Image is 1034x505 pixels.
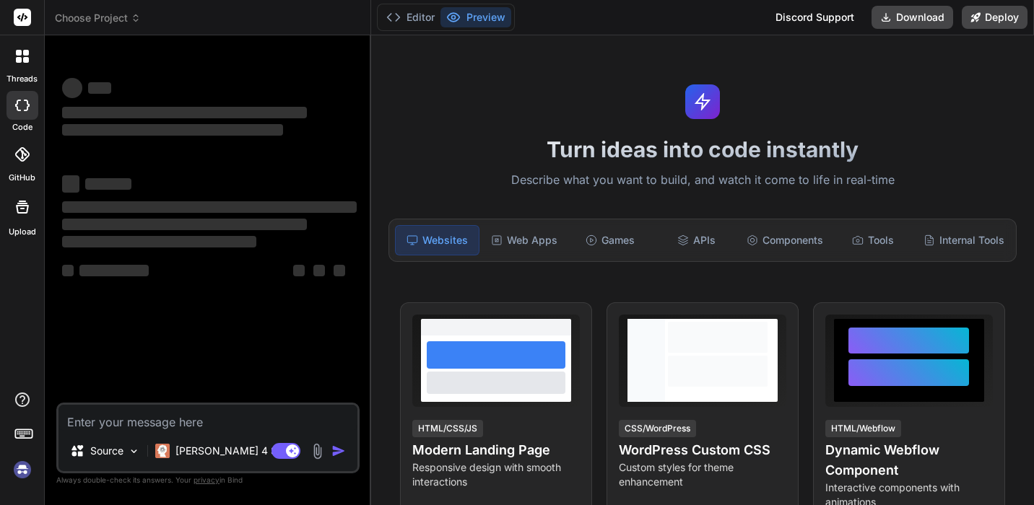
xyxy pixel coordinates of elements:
[568,225,651,255] div: Games
[619,440,786,460] h4: WordPress Custom CSS
[832,225,915,255] div: Tools
[155,444,170,458] img: Claude 4 Sonnet
[62,265,74,276] span: ‌
[825,440,993,480] h4: Dynamic Webflow Component
[334,265,345,276] span: ‌
[62,201,357,213] span: ‌
[380,136,1025,162] h1: Turn ideas into code instantly
[9,226,36,238] label: Upload
[309,443,326,460] img: attachment
[194,475,220,484] span: privacy
[62,175,79,193] span: ‌
[62,107,307,118] span: ‌
[825,420,901,437] div: HTML/Webflow
[56,473,360,487] p: Always double-check its answers. Your in Bind
[62,219,307,230] span: ‌
[313,265,325,276] span: ‌
[962,6,1028,29] button: Deploy
[395,225,479,255] div: Websites
[619,460,786,489] p: Custom styles for theme enhancement
[380,171,1025,190] p: Describe what you want to build, and watch it come to life in real-time
[482,225,565,255] div: Web Apps
[79,265,149,276] span: ‌
[767,6,863,29] div: Discord Support
[293,265,305,276] span: ‌
[655,225,738,255] div: APIs
[128,445,140,457] img: Pick Models
[412,440,580,460] h4: Modern Landing Page
[440,7,511,27] button: Preview
[412,420,483,437] div: HTML/CSS/JS
[88,82,111,94] span: ‌
[619,420,696,437] div: CSS/WordPress
[6,73,38,85] label: threads
[741,225,829,255] div: Components
[9,172,35,184] label: GitHub
[10,457,35,482] img: signin
[55,11,141,25] span: Choose Project
[412,460,580,489] p: Responsive design with smooth interactions
[85,178,131,190] span: ‌
[90,444,123,458] p: Source
[872,6,953,29] button: Download
[12,121,32,133] label: code
[175,444,283,458] p: [PERSON_NAME] 4 S..
[918,225,1010,255] div: Internal Tools
[62,236,256,247] span: ‌
[331,444,346,458] img: icon
[62,124,283,136] span: ‌
[381,7,440,27] button: Editor
[62,78,82,98] span: ‌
